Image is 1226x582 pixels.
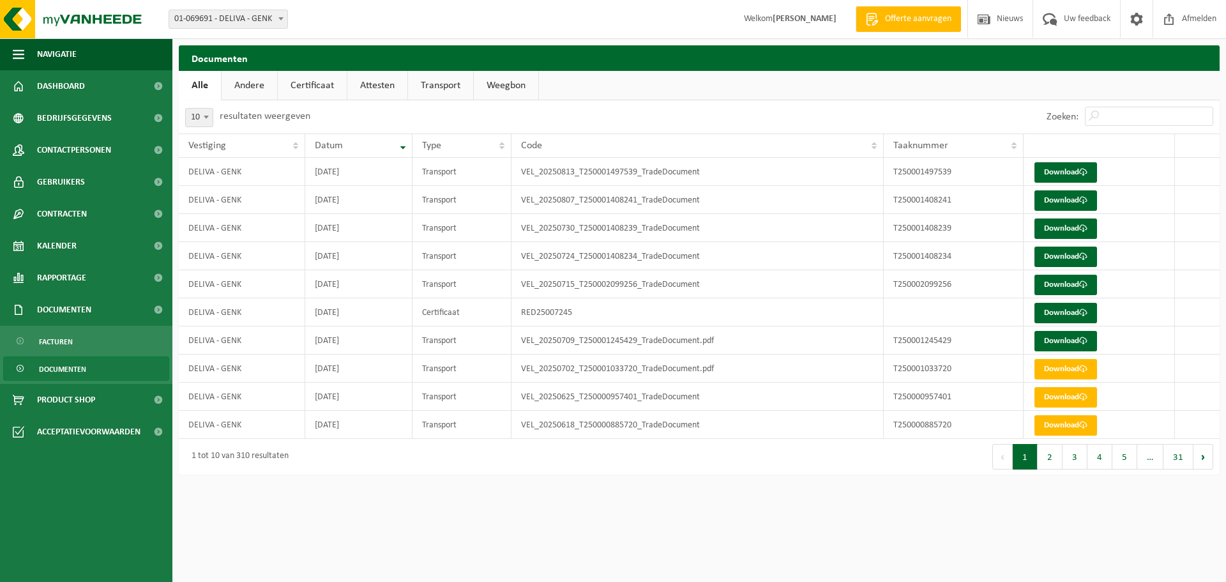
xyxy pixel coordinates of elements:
[188,141,226,151] span: Vestiging
[1137,444,1163,470] span: …
[305,383,412,411] td: [DATE]
[884,186,1024,214] td: T250001408241
[37,416,140,448] span: Acceptatievoorwaarden
[3,329,169,353] a: Facturen
[1163,444,1193,470] button: 31
[179,326,305,355] td: DELIVA - GENK
[1013,444,1038,470] button: 1
[511,326,884,355] td: VEL_20250709_T250001245429_TradeDocument.pdf
[412,355,511,383] td: Transport
[305,158,412,186] td: [DATE]
[305,326,412,355] td: [DATE]
[305,298,412,326] td: [DATE]
[511,383,884,411] td: VEL_20250625_T250000957401_TradeDocument
[511,411,884,439] td: VEL_20250618_T250000885720_TradeDocument
[1034,387,1097,408] a: Download
[37,262,86,294] span: Rapportage
[412,158,511,186] td: Transport
[1034,162,1097,183] a: Download
[1038,444,1063,470] button: 2
[169,10,287,28] span: 01-069691 - DELIVA - GENK
[1063,444,1087,470] button: 3
[37,102,112,134] span: Bedrijfsgegevens
[412,214,511,242] td: Transport
[408,71,473,100] a: Transport
[179,242,305,270] td: DELIVA - GENK
[412,326,511,355] td: Transport
[37,134,111,166] span: Contactpersonen
[220,111,310,121] label: resultaten weergeven
[315,141,343,151] span: Datum
[511,298,884,326] td: RED25007245
[474,71,538,100] a: Weegbon
[278,71,347,100] a: Certificaat
[179,411,305,439] td: DELIVA - GENK
[412,270,511,298] td: Transport
[179,355,305,383] td: DELIVA - GENK
[412,242,511,270] td: Transport
[305,214,412,242] td: [DATE]
[884,158,1024,186] td: T250001497539
[37,384,95,416] span: Product Shop
[511,355,884,383] td: VEL_20250702_T250001033720_TradeDocument.pdf
[39,330,73,354] span: Facturen
[893,141,948,151] span: Taaknummer
[179,45,1220,70] h2: Documenten
[305,411,412,439] td: [DATE]
[1047,112,1078,122] label: Zoeken:
[1112,444,1137,470] button: 5
[3,356,169,381] a: Documenten
[773,14,836,24] strong: [PERSON_NAME]
[39,357,86,381] span: Documenten
[511,270,884,298] td: VEL_20250715_T250002099256_TradeDocument
[992,444,1013,470] button: Previous
[305,270,412,298] td: [DATE]
[884,411,1024,439] td: T250000885720
[305,242,412,270] td: [DATE]
[37,198,87,230] span: Contracten
[305,186,412,214] td: [DATE]
[179,71,221,100] a: Alle
[422,141,441,151] span: Type
[179,186,305,214] td: DELIVA - GENK
[1034,331,1097,351] a: Download
[1193,444,1213,470] button: Next
[884,383,1024,411] td: T250000957401
[412,186,511,214] td: Transport
[185,108,213,127] span: 10
[305,355,412,383] td: [DATE]
[856,6,961,32] a: Offerte aanvragen
[37,38,77,70] span: Navigatie
[186,109,213,126] span: 10
[412,298,511,326] td: Certificaat
[37,294,91,326] span: Documenten
[511,186,884,214] td: VEL_20250807_T250001408241_TradeDocument
[179,214,305,242] td: DELIVA - GENK
[521,141,542,151] span: Code
[185,445,289,468] div: 1 tot 10 van 310 resultaten
[37,230,77,262] span: Kalender
[511,242,884,270] td: VEL_20250724_T250001408234_TradeDocument
[1034,218,1097,239] a: Download
[179,270,305,298] td: DELIVA - GENK
[1034,359,1097,379] a: Download
[412,411,511,439] td: Transport
[169,10,288,29] span: 01-069691 - DELIVA - GENK
[1087,444,1112,470] button: 4
[1034,303,1097,323] a: Download
[179,383,305,411] td: DELIVA - GENK
[882,13,955,26] span: Offerte aanvragen
[37,166,85,198] span: Gebruikers
[179,298,305,326] td: DELIVA - GENK
[1034,415,1097,436] a: Download
[37,70,85,102] span: Dashboard
[884,214,1024,242] td: T250001408239
[347,71,407,100] a: Attesten
[222,71,277,100] a: Andere
[884,326,1024,355] td: T250001245429
[1034,247,1097,267] a: Download
[179,158,305,186] td: DELIVA - GENK
[884,242,1024,270] td: T250001408234
[511,214,884,242] td: VEL_20250730_T250001408239_TradeDocument
[1034,190,1097,211] a: Download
